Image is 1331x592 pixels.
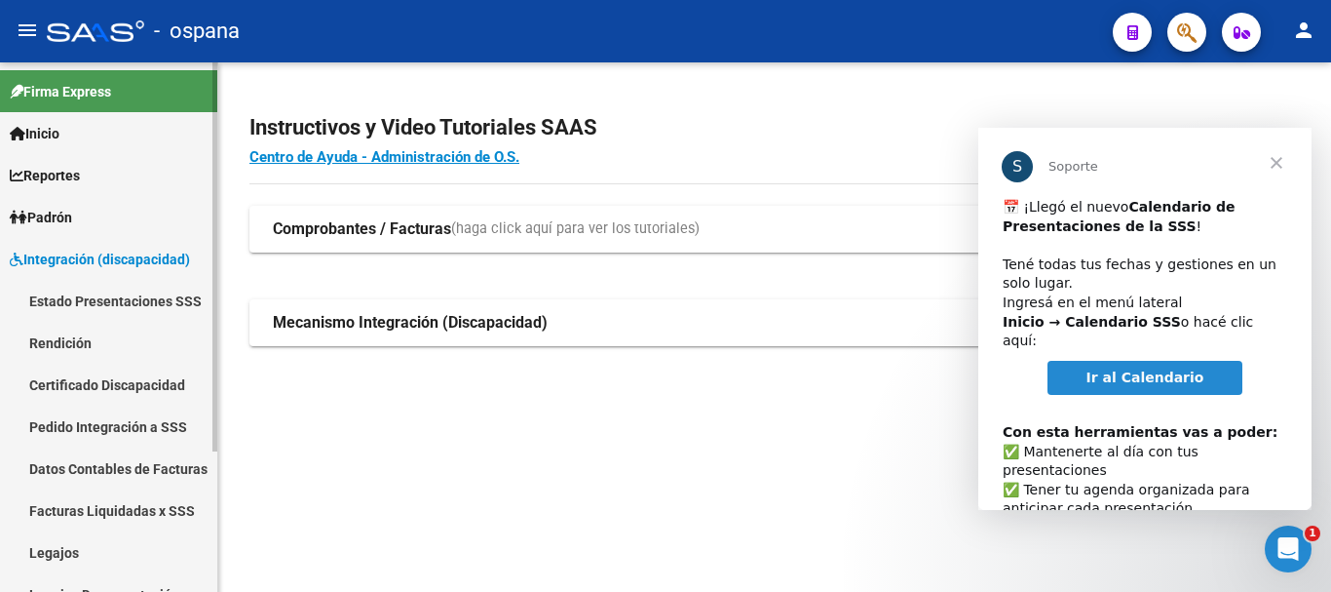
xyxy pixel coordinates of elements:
[1265,526,1312,572] iframe: Intercom live chat
[249,206,1300,253] mat-expansion-panel-header: Comprobantes / Facturas(haga click aquí para ver los tutoriales)
[24,296,299,312] b: Con esta herramientas vas a poder:
[1305,526,1320,541] span: 1
[10,165,80,186] span: Reportes
[10,207,72,228] span: Padrón
[10,249,190,270] span: Integración (discapacidad)
[249,148,519,166] a: Centro de Ayuda - Administración de O.S.
[249,299,1300,346] mat-expansion-panel-header: Mecanismo Integración (Discapacidad)
[10,123,59,144] span: Inicio
[451,218,700,240] span: (haga click aquí para ver los tutoriales)
[24,276,309,525] div: ​✅ Mantenerte al día con tus presentaciones ✅ Tener tu agenda organizada para anticipar cada pres...
[978,128,1312,510] iframe: Intercom live chat mensaje
[154,10,240,53] span: - ospana
[16,19,39,42] mat-icon: menu
[10,81,111,102] span: Firma Express
[273,312,548,334] strong: Mecanismo Integración (Discapacidad)
[1292,19,1315,42] mat-icon: person
[249,109,1300,146] h2: Instructivos y Video Tutoriales SAAS
[273,218,451,240] strong: Comprobantes / Facturas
